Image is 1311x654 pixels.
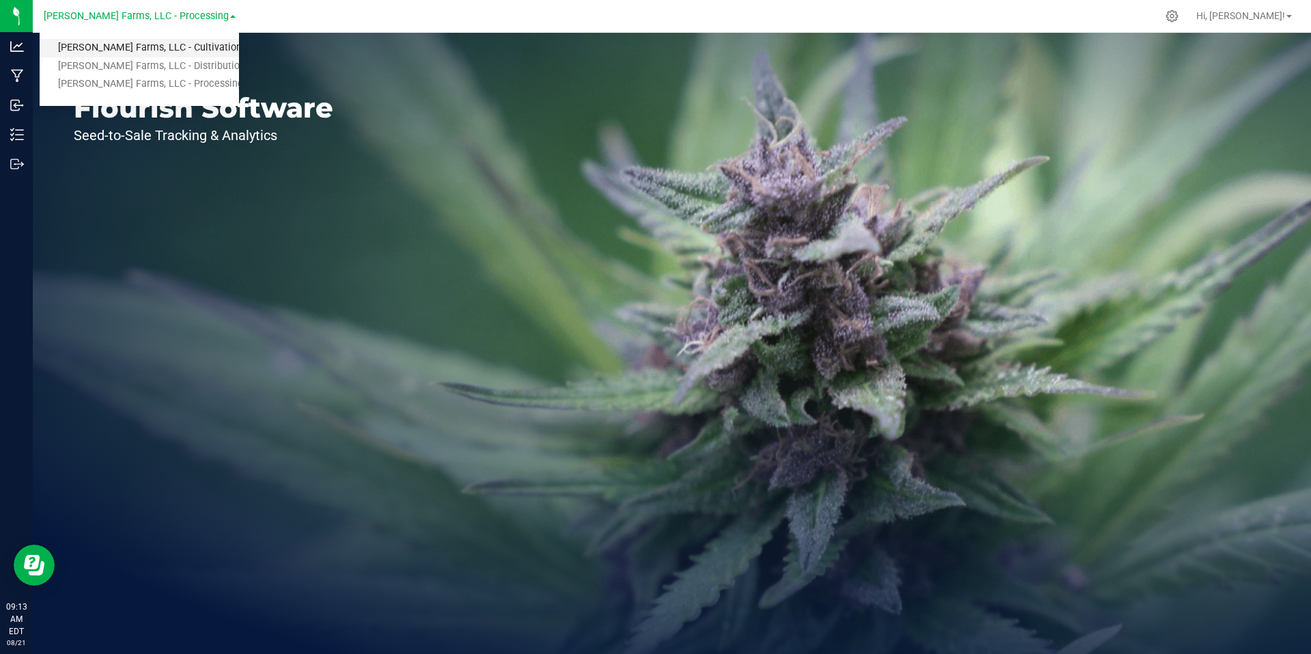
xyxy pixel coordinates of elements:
span: Hi, [PERSON_NAME]! [1196,10,1285,21]
inline-svg: Outbound [10,157,24,171]
inline-svg: Analytics [10,40,24,53]
inline-svg: Inbound [10,98,24,112]
div: Manage settings [1164,10,1181,23]
a: [PERSON_NAME] Farms, LLC - Processing [40,75,239,94]
p: Seed-to-Sale Tracking & Analytics [74,128,333,142]
inline-svg: Inventory [10,128,24,141]
span: [PERSON_NAME] Farms, LLC - Processing [44,10,229,22]
p: 08/21 [6,638,27,648]
p: 09:13 AM EDT [6,601,27,638]
inline-svg: Manufacturing [10,69,24,83]
a: [PERSON_NAME] Farms, LLC - Cultivation [40,39,239,57]
a: [PERSON_NAME] Farms, LLC - Distribution [40,57,239,76]
iframe: Resource center [14,545,55,586]
p: Flourish Software [74,94,333,122]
